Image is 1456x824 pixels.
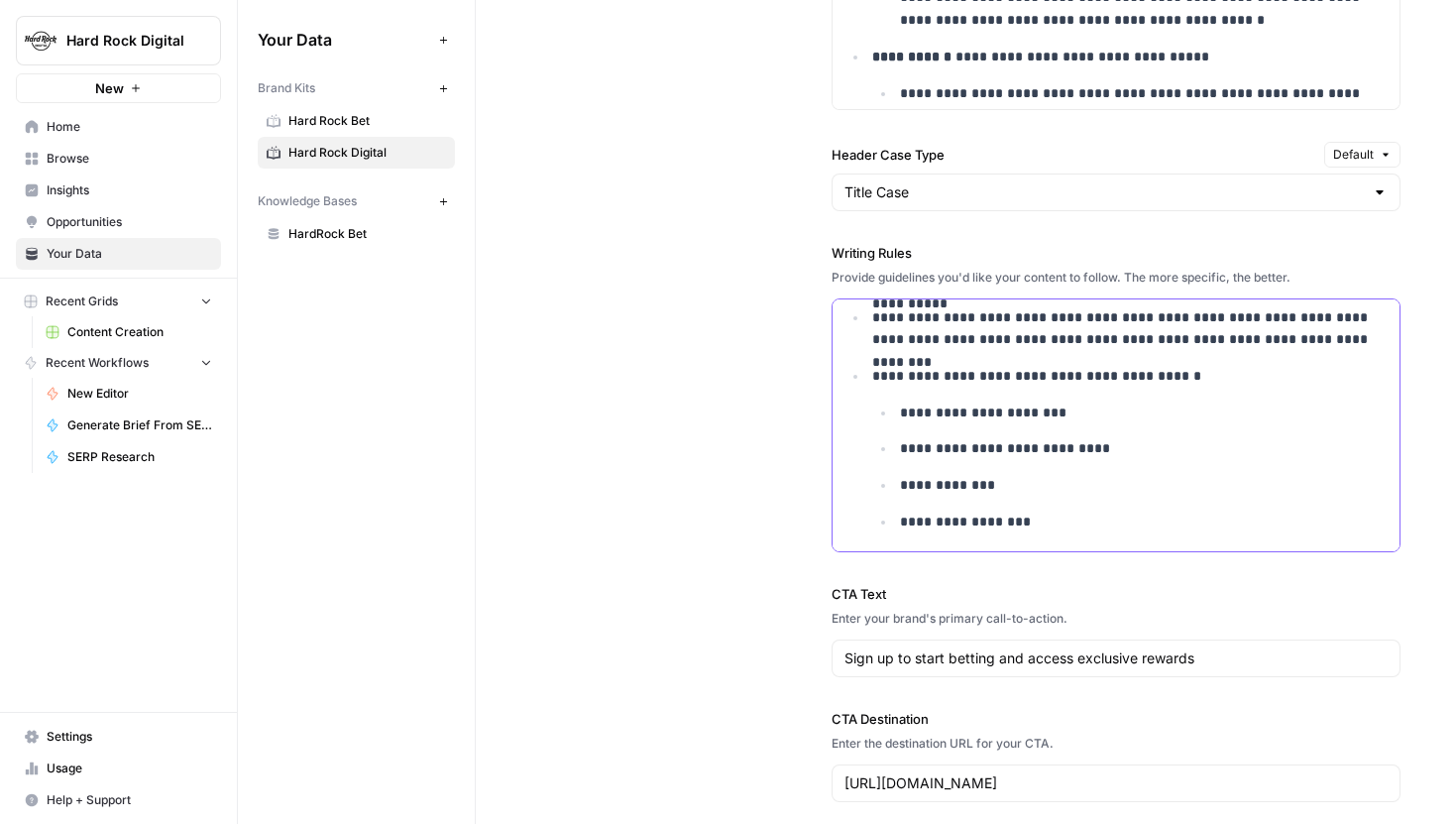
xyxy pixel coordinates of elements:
[16,721,221,753] a: Settings
[832,610,1400,628] div: Enter your brand's primary call-to-action.
[844,648,1388,668] input: Gear up and get in the game with Sunday Soccer!
[16,111,221,143] a: Home
[47,118,212,136] span: Home
[16,753,221,784] a: Usage
[258,28,431,52] span: Your Data
[16,206,221,238] a: Opportunities
[288,225,446,243] span: HardRock Bet
[47,245,212,263] span: Your Data
[288,144,446,162] span: Hard Rock Digital
[16,784,221,816] button: Help + Support
[46,354,149,372] span: Recent Workflows
[16,16,221,65] button: Workspace: Hard Rock Digital
[844,773,1388,793] input: www.sundaysoccer.com/gearup
[1324,142,1400,168] button: Default
[844,182,1364,202] input: Title Case
[37,410,221,441] a: Generate Brief From SERP
[37,441,221,473] a: SERP Research
[47,728,212,746] span: Settings
[47,181,212,199] span: Insights
[47,760,212,777] span: Usage
[37,316,221,348] a: Content Creation
[258,79,315,97] span: Brand Kits
[16,143,221,175] a: Browse
[67,323,212,341] span: Content Creation
[16,287,221,316] button: Recent Grids
[258,192,357,210] span: Knowledge Bases
[95,78,124,98] span: New
[16,348,221,378] button: Recent Workflows
[258,105,455,137] a: Hard Rock Bet
[258,137,455,169] a: Hard Rock Digital
[66,31,186,51] span: Hard Rock Digital
[258,218,455,250] a: HardRock Bet
[47,791,212,809] span: Help + Support
[46,293,118,310] span: Recent Grids
[832,269,1400,287] div: Provide guidelines you'd like your content to follow. The more specific, the better.
[67,448,212,466] span: SERP Research
[47,150,212,168] span: Browse
[288,112,446,130] span: Hard Rock Bet
[832,735,1400,753] div: Enter the destination URL for your CTA.
[16,73,221,103] button: New
[37,378,221,410] a: New Editor
[832,145,1316,165] label: Header Case Type
[67,385,212,403] span: New Editor
[16,238,221,270] a: Your Data
[832,243,1400,263] label: Writing Rules
[67,416,212,434] span: Generate Brief From SERP
[47,213,212,231] span: Opportunities
[23,23,58,59] img: Hard Rock Digital Logo
[1333,146,1374,164] span: Default
[832,709,1400,729] label: CTA Destination
[832,584,1400,604] label: CTA Text
[16,175,221,206] a: Insights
